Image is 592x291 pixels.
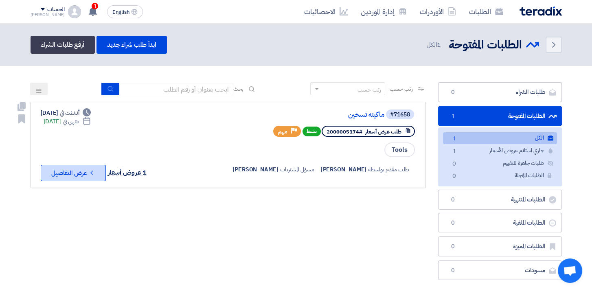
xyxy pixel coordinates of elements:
[413,2,463,21] a: الأوردرات
[443,132,557,144] a: الكل
[280,165,314,174] span: مسؤل المشتريات
[107,5,143,18] button: English
[63,117,79,126] span: ينتهي في
[449,135,459,143] span: 1
[449,160,459,168] span: 0
[41,165,106,181] button: عرض التفاصيل
[354,2,413,21] a: إدارة الموردين
[112,9,129,15] span: English
[449,37,522,53] h2: الطلبات المفتوحة
[92,3,98,9] span: 1
[443,170,557,182] a: الطلبات المؤجلة
[221,111,384,118] a: ماكينه تسخين
[438,213,562,233] a: الطلبات الملغية0
[448,219,458,227] span: 0
[119,83,233,95] input: ابحث بعنوان أو رقم الطلب
[448,112,458,120] span: 1
[463,2,510,21] a: الطلبات
[390,112,410,118] div: #71658
[438,106,562,126] a: الطلبات المفتوحة1
[427,40,442,50] span: الكل
[443,145,557,157] a: جاري استلام عروض الأسعار
[68,5,81,18] img: profile_test.png
[389,85,412,93] span: رتب حسب
[448,88,458,96] span: 0
[520,7,562,16] img: Teradix logo
[233,85,244,93] span: بحث
[448,196,458,204] span: 0
[443,158,557,169] a: طلبات جاهزة للتقييم
[438,190,562,210] a: الطلبات المنتهية0
[41,109,91,117] div: [DATE]
[96,36,167,54] a: ابدأ طلب شراء جديد
[321,165,367,174] span: [PERSON_NAME]
[437,40,441,49] span: 1
[31,13,65,17] div: [PERSON_NAME]
[368,165,409,174] span: طلب مقدم بواسطة
[232,165,278,174] span: [PERSON_NAME]
[449,172,459,181] span: 0
[44,117,91,126] div: [DATE]
[327,128,362,136] span: #2000005174
[384,142,415,157] span: Tools
[60,109,79,117] span: أنشئت في
[448,267,458,275] span: 0
[558,258,582,283] div: Open chat
[357,85,381,94] div: رتب حسب
[298,2,354,21] a: الاحصائيات
[303,127,321,136] span: نشط
[438,260,562,280] a: مسودات0
[31,36,95,54] a: أرفع طلبات الشراء
[108,168,147,177] span: 1 عروض أسعار
[448,243,458,251] span: 0
[278,128,287,136] span: مهم
[438,236,562,256] a: الطلبات المميزة0
[449,147,459,156] span: 1
[365,128,401,136] span: طلب عرض أسعار
[438,82,562,102] a: طلبات الشراء0
[47,6,65,13] div: الحساب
